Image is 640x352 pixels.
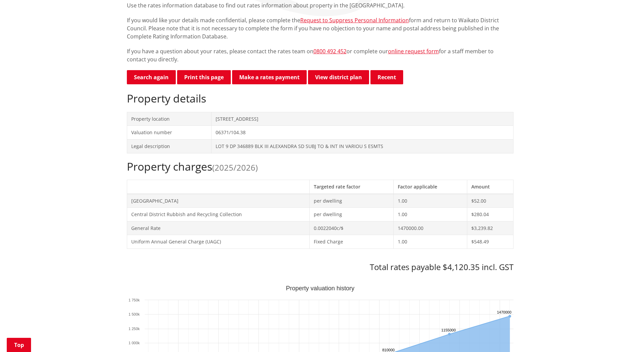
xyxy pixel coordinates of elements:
[394,208,467,222] td: 1.00
[177,70,231,84] button: Print this page
[467,235,513,249] td: $548.49
[467,194,513,208] td: $52.00
[127,262,513,272] h3: Total rates payable $4,120.35 incl. GST
[508,315,511,318] path: Sunday, Jun 30, 12:00, 1,470,000. Capital Value.
[127,112,211,126] td: Property location
[127,16,513,40] p: If you would like your details made confidential, please complete the form and return to Waikato ...
[309,235,394,249] td: Fixed Charge
[394,221,467,235] td: 1470000.00
[286,285,354,292] text: Property valuation history
[394,235,467,249] td: 1.00
[309,221,394,235] td: 0.0022040c/$
[128,341,140,345] text: 1 000k
[394,180,467,194] th: Factor applicable
[211,112,513,126] td: [STREET_ADDRESS]
[127,126,211,140] td: Valuation number
[313,48,346,55] a: 0800 492 452
[388,48,439,55] a: online request form
[127,70,176,84] a: Search again
[232,70,307,84] a: Make a rates payment
[127,139,211,153] td: Legal description
[309,194,394,208] td: per dwelling
[128,312,140,316] text: 1 500k
[448,333,450,335] path: Wednesday, Jun 30, 12:00, 1,155,000. Capital Value.
[609,324,633,348] iframe: Messenger Launcher
[441,328,456,332] text: 1155000
[7,338,31,352] a: Top
[127,194,309,208] td: [GEOGRAPHIC_DATA]
[309,180,394,194] th: Targeted rate factor
[308,70,369,84] a: View district plan
[382,348,395,352] text: 810000
[211,126,513,140] td: 06371/104.38
[127,47,513,63] p: If you have a question about your rates, please contact the rates team on or complete our for a s...
[394,194,467,208] td: 1.00
[127,208,309,222] td: Central District Rubbish and Recycling Collection
[127,92,513,105] h2: Property details
[309,208,394,222] td: per dwelling
[370,70,403,84] button: Recent
[128,327,140,331] text: 1 250k
[211,139,513,153] td: LOT 9 DP 346889 BLK III ALEXANDRA SD SUBJ TO & INT IN VARIOU S ESMTS
[127,160,513,173] h2: Property charges
[497,310,511,314] text: 1470000
[467,208,513,222] td: $280.04
[467,221,513,235] td: $3,239.82
[128,298,140,302] text: 1 750k
[212,162,258,173] span: (2025/2026)
[127,235,309,249] td: Uniform Annual General Charge (UAGC)
[467,180,513,194] th: Amount
[300,17,409,24] a: Request to Suppress Personal Information
[127,221,309,235] td: General Rate
[127,1,513,9] p: Use the rates information database to find out rates information about property in the [GEOGRAPHI...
